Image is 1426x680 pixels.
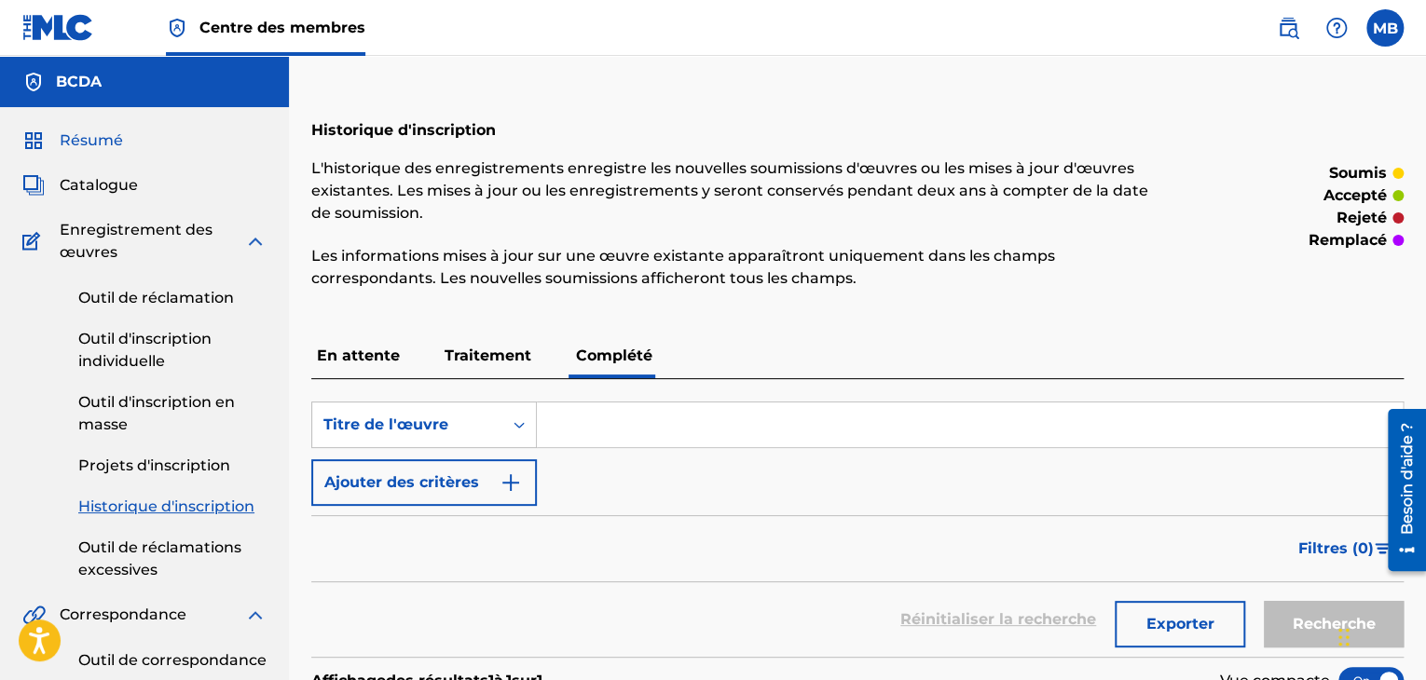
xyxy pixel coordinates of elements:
font: soumis [1329,164,1387,182]
a: Outil d'inscription en masse [78,391,267,436]
font: accepté [1323,186,1387,204]
button: Exporter [1115,601,1245,647]
a: Historique d'inscription [78,496,267,518]
img: Correspondance [22,604,46,626]
img: Catalogue [22,174,45,197]
a: Outil d'inscription individuelle [78,328,267,373]
font: Filtres ( [1298,539,1358,557]
img: Résumé [22,129,45,152]
button: Filtres (0) [1287,525,1404,572]
font: BCDA [56,73,102,90]
font: Exporter [1146,615,1214,632]
img: développer [244,604,267,626]
font: Complété [576,347,652,364]
iframe: Widget de discussion [1333,591,1426,680]
a: Recherche publique [1269,9,1307,47]
div: Glisser [1338,609,1350,665]
font: remplacé [1309,231,1387,249]
div: Aide [1318,9,1355,47]
button: Ajouter des critères [311,459,537,506]
font: Titre de l'œuvre [323,415,448,433]
img: développer [244,230,267,252]
font: rejeté [1337,209,1387,226]
font: 0 [1358,539,1368,557]
font: Les informations mises à jour sur une œuvre existante apparaîtront uniquement dans les champs cor... [311,247,1055,287]
font: Projets d'inscription [78,456,230,474]
font: Outil de correspondance [78,651,267,669]
font: En attente [317,347,400,364]
font: Outil de réclamations excessives [78,538,241,578]
img: recherche [1277,17,1299,39]
a: RésuméRésumé [22,129,123,152]
font: Historique d'inscription [311,121,496,139]
font: Catalogue [60,176,138,194]
font: L'historique des enregistrements enregistre les nouvelles soumissions d'œuvres ou les mises à jou... [311,159,1148,222]
font: Traitement [445,347,531,364]
font: Résumé [60,131,123,149]
a: Outil de réclamations excessives [78,537,267,581]
a: Projets d'inscription [78,455,267,477]
a: CatalogueCatalogue [22,174,138,197]
img: 9d2ae6d4665cec9f34b9.svg [500,471,522,494]
iframe: Centre de ressources [1374,402,1426,579]
font: Historique d'inscription [78,497,254,515]
h5: BCDA [56,71,102,93]
img: Détenteur des droits supérieurs [166,17,188,39]
a: Outil de correspondance [78,649,267,672]
font: Outil de réclamation [78,289,234,306]
img: Logo du MLC [22,14,94,41]
font: Enregistrement des œuvres [60,221,213,261]
div: Widget de chat [1333,591,1426,680]
img: Comptes [22,71,45,93]
div: Menu utilisateur [1366,9,1404,47]
form: Formulaire de recherche [311,401,1404,657]
font: Ajouter des critères [324,473,479,491]
font: Correspondance [60,605,186,623]
img: aide [1325,17,1348,39]
font: Outil d'inscription individuelle [78,330,212,370]
img: Enregistrement des œuvres [22,230,47,252]
font: Outil d'inscription en masse [78,393,235,433]
font: Centre des membres [199,19,365,36]
a: Outil de réclamation [78,287,267,309]
font: ) [1368,539,1374,557]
